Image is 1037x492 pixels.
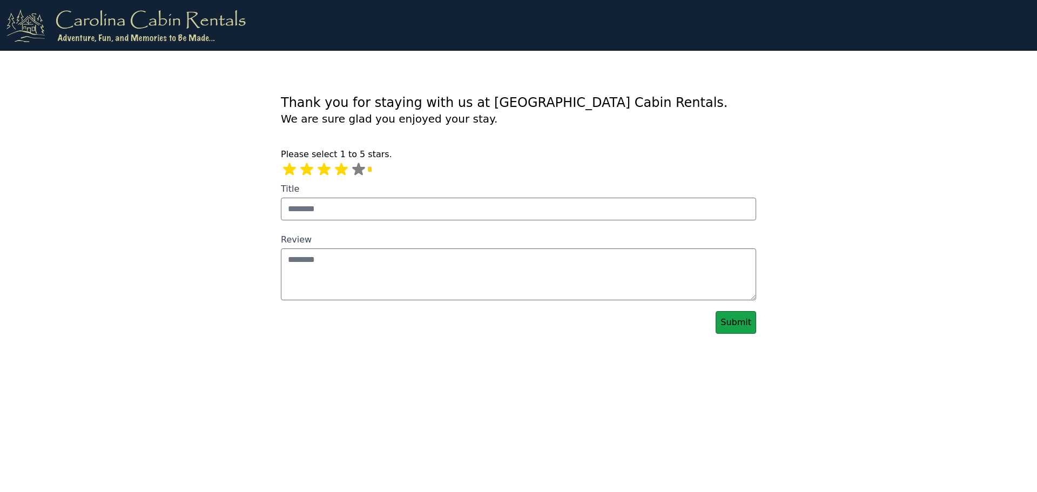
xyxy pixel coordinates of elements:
input: Title [281,198,756,220]
span: Review [281,234,312,245]
p: Please select 1 to 5 stars. [281,148,756,161]
a: Submit [716,311,756,334]
textarea: Review [281,248,756,300]
h1: Thank you for staying with us at [GEOGRAPHIC_DATA] Cabin Rentals. [281,94,756,111]
img: logo.png [6,9,246,42]
p: We are sure glad you enjoyed your stay. [281,111,756,135]
span: Title [281,184,299,194]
